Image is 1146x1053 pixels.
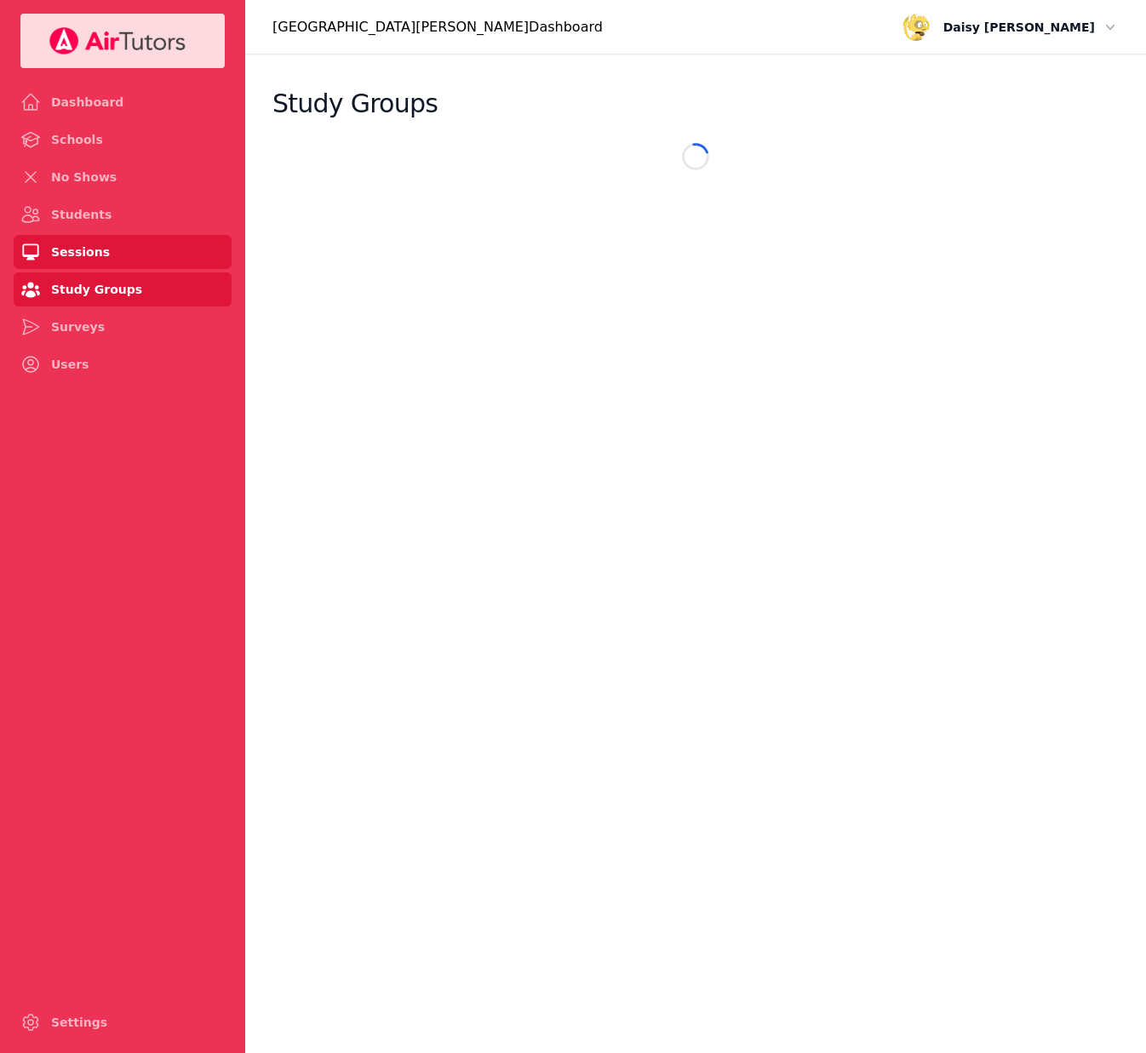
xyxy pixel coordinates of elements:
[14,310,232,344] a: Surveys
[14,85,232,119] a: Dashboard
[272,89,438,119] h2: Study Groups
[943,17,1095,37] span: Daisy [PERSON_NAME]
[902,14,930,41] img: avatar
[14,197,232,232] a: Students
[14,235,232,269] a: Sessions
[49,27,186,54] img: Your Company
[14,160,232,194] a: No Shows
[14,1005,232,1039] a: Settings
[14,123,232,157] a: Schools
[14,347,232,381] a: Users
[14,272,232,306] a: Study Groups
